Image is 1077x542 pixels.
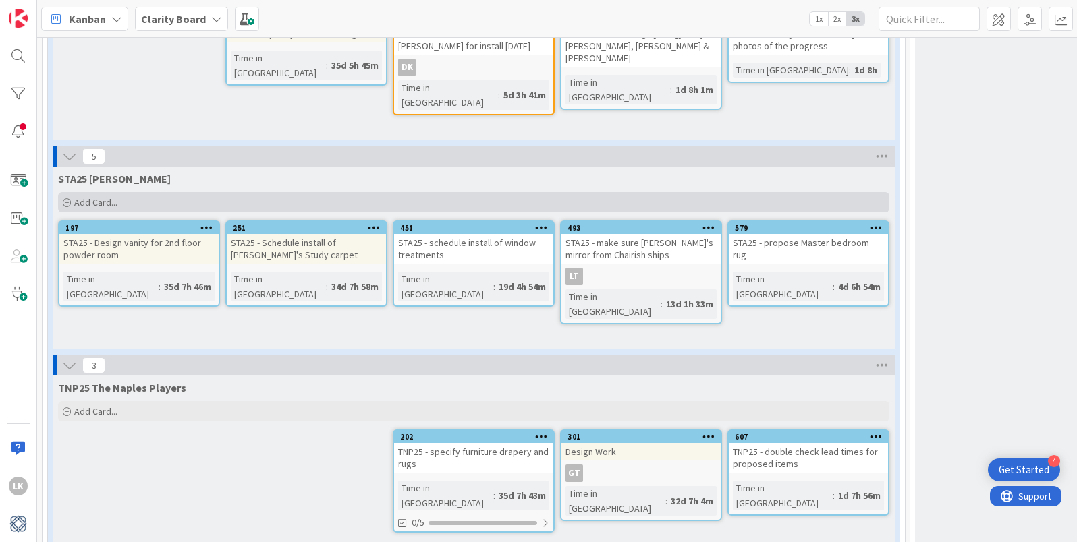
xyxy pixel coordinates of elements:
[828,12,846,26] span: 2x
[227,234,386,264] div: STA25 - Schedule install of [PERSON_NAME]'s Study carpet
[498,88,500,102] span: :
[879,7,980,31] input: Quick Filter...
[727,429,889,516] a: 607TNP25 - double check lead times for proposed itemsTime in [GEOGRAPHIC_DATA]:1d 7h 56m
[225,220,387,307] a: 251STA25 - Schedule install of [PERSON_NAME]'s Study carpetTime in [GEOGRAPHIC_DATA]:34d 7h 58m
[394,443,553,473] div: TNP25 - specify furniture drapery and rugs
[561,431,721,460] div: 301Design Work
[727,11,889,83] a: BURSK - send [PERSON_NAME] a few photos of the progressTime in [GEOGRAPHIC_DATA]:1d 8h
[561,13,721,67] div: BURSK - walk through [DATE][DATE] w/ [PERSON_NAME], [PERSON_NAME] & [PERSON_NAME]
[58,172,171,185] span: STA25 Staffieri
[400,432,553,442] div: 202
[394,431,553,473] div: 202TNP25 - specify furniture drapery and rugs
[28,2,61,18] span: Support
[835,488,884,503] div: 1d 7h 56m
[1048,455,1060,467] div: 4
[394,222,553,264] div: 451STA25 - schedule install of window treatments
[667,493,717,508] div: 32d 7h 4m
[561,25,721,67] div: BURSK - walk through [DATE][DATE] w/ [PERSON_NAME], [PERSON_NAME] & [PERSON_NAME]
[9,9,28,28] img: Visit kanbanzone.com
[988,458,1060,481] div: Open Get Started checklist, remaining modules: 4
[561,268,721,285] div: LT
[412,516,424,530] span: 0/5
[82,357,105,373] span: 3
[398,481,493,510] div: Time in [GEOGRAPHIC_DATA]
[328,279,382,294] div: 34d 7h 58m
[560,429,722,521] a: 301Design WorkGTTime in [GEOGRAPHIC_DATA]:32d 7h 4m
[493,488,495,503] span: :
[227,222,386,234] div: 251
[561,443,721,460] div: Design Work
[65,223,219,233] div: 197
[394,234,553,264] div: STA25 - schedule install of window treatments
[58,381,186,394] span: TNP25 The Naples Players
[59,222,219,264] div: 197STA25 - Design vanity for 2nd floor powder room
[58,220,220,307] a: 197STA25 - Design vanity for 2nd floor powder roomTime in [GEOGRAPHIC_DATA]:35d 7h 46m
[394,431,553,443] div: 202
[141,12,206,26] b: Clarity Board
[735,223,888,233] div: 579
[727,220,889,307] a: 579STA25 - propose Master bedroom rugTime in [GEOGRAPHIC_DATA]:4d 6h 54m
[670,82,672,97] span: :
[59,234,219,264] div: STA25 - Design vanity for 2nd floor powder room
[560,220,722,324] a: 493STA25 - make sure [PERSON_NAME]'s mirror from Chairish shipsLTTime in [GEOGRAPHIC_DATA]:13d 1h...
[568,432,721,442] div: 301
[729,431,888,473] div: 607TNP25 - double check lead times for proposed items
[69,11,106,27] span: Kanban
[394,222,553,234] div: 451
[233,223,386,233] div: 251
[560,11,722,110] a: BURSK - walk through [DATE][DATE] w/ [PERSON_NAME], [PERSON_NAME] & [PERSON_NAME]Time in [GEOGRAP...
[561,431,721,443] div: 301
[9,477,28,495] div: LK
[810,12,828,26] span: 1x
[398,272,493,301] div: Time in [GEOGRAPHIC_DATA]
[394,25,553,55] div: BURSK - Meet electrician and [PERSON_NAME] for install [DATE]
[733,481,833,510] div: Time in [GEOGRAPHIC_DATA]
[661,297,663,311] span: :
[500,88,549,102] div: 5d 3h 41m
[663,297,717,311] div: 13d 1h 33m
[495,279,549,294] div: 19d 4h 54m
[565,289,661,319] div: Time in [GEOGRAPHIC_DATA]
[159,279,161,294] span: :
[398,59,416,76] div: DK
[231,51,326,80] div: Time in [GEOGRAPHIC_DATA]
[733,272,833,301] div: Time in [GEOGRAPHIC_DATA]
[495,488,549,503] div: 35d 7h 43m
[398,80,498,110] div: Time in [GEOGRAPHIC_DATA]
[82,148,105,164] span: 5
[227,222,386,264] div: 251STA25 - Schedule install of [PERSON_NAME]'s Study carpet
[835,279,884,294] div: 4d 6h 54m
[729,234,888,264] div: STA25 - propose Master bedroom rug
[231,272,326,301] div: Time in [GEOGRAPHIC_DATA]
[161,279,215,294] div: 35d 7h 46m
[999,463,1049,477] div: Get Started
[833,488,835,503] span: :
[849,63,851,78] span: :
[565,268,583,285] div: LT
[729,25,888,55] div: BURSK - send [PERSON_NAME] a few photos of the progress
[561,234,721,264] div: STA25 - make sure [PERSON_NAME]'s mirror from Chairish ships
[326,58,328,73] span: :
[672,82,717,97] div: 1d 8h 1m
[74,196,117,208] span: Add Card...
[846,12,864,26] span: 3x
[400,223,553,233] div: 451
[393,11,555,115] a: BURSK - Meet electrician and [PERSON_NAME] for install [DATE]DKTime in [GEOGRAPHIC_DATA]:5d 3h 41m
[565,75,670,104] div: Time in [GEOGRAPHIC_DATA]
[393,429,555,533] a: 202TNP25 - specify furniture drapery and rugsTime in [GEOGRAPHIC_DATA]:35d 7h 43m0/5
[394,59,553,76] div: DK
[565,464,583,482] div: GT
[733,63,849,78] div: Time in [GEOGRAPHIC_DATA]
[326,279,328,294] span: :
[393,220,555,307] a: 451STA25 - schedule install of window treatmentsTime in [GEOGRAPHIC_DATA]:19d 4h 54m
[74,405,117,417] span: Add Card...
[9,514,28,533] img: avatar
[729,443,888,473] div: TNP25 - double check lead times for proposed items
[729,431,888,443] div: 607
[561,464,721,482] div: GT
[729,222,888,264] div: 579STA25 - propose Master bedroom rug
[561,222,721,234] div: 493
[565,486,665,516] div: Time in [GEOGRAPHIC_DATA]
[561,222,721,264] div: 493STA25 - make sure [PERSON_NAME]'s mirror from Chairish ships
[225,11,387,86] a: BURSK - specify bowl for dining tableTime in [GEOGRAPHIC_DATA]:35d 5h 45m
